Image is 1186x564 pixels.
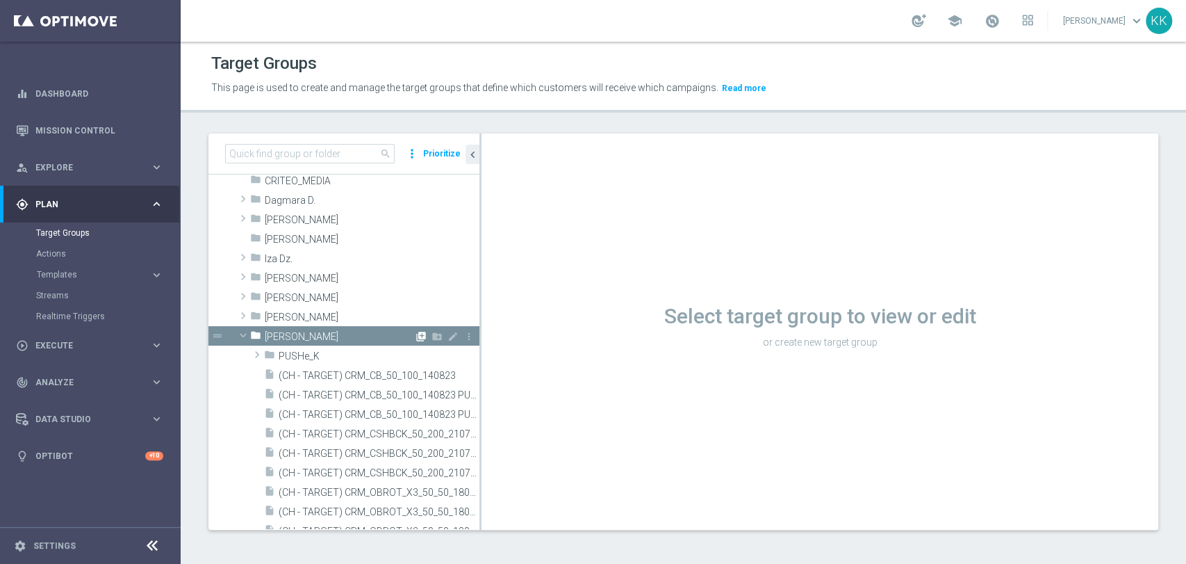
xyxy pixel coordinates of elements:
[431,331,443,342] i: Add Folder
[279,526,479,538] span: (CH - TARGET) CRM_OBROT_X3_50_50_180823 PUSH2
[14,540,26,552] i: settings
[15,377,164,388] div: track_changes Analyze keyboard_arrow_right
[265,234,479,245] span: El&#x17C;bieta S.
[264,485,275,501] i: insert_drive_file
[35,200,150,209] span: Plan
[250,213,261,229] i: folder
[16,161,150,174] div: Explore
[15,340,164,351] button: play_circle_outline Execute keyboard_arrow_right
[36,269,164,280] div: Templates keyboard_arrow_right
[33,542,76,550] a: Settings
[264,466,275,482] i: insert_drive_file
[264,427,275,443] i: insert_drive_file
[16,161,28,174] i: person_search
[463,331,475,342] i: more_vert
[265,331,414,343] span: Kasia K.
[36,243,179,264] div: Actions
[150,198,163,211] i: keyboard_arrow_right
[15,125,164,136] button: Mission Control
[36,290,145,301] a: Streams
[16,413,150,426] div: Data Studio
[211,54,317,74] h1: Target Groups
[35,163,150,172] span: Explore
[250,252,261,268] i: folder
[265,312,479,323] span: Kamil R.
[36,264,179,285] div: Templates
[150,412,163,426] i: keyboard_arrow_right
[265,292,479,304] span: Kamil N.
[466,148,479,161] i: chevron_left
[279,370,479,382] span: (CH - TARGET) CRM_CB_50_100_140823
[16,198,28,211] i: gps_fixed
[481,336,1158,348] p: or create new target group
[16,339,150,352] div: Execute
[16,88,28,100] i: equalizer
[1146,8,1172,34] div: KK
[16,112,163,149] div: Mission Control
[35,75,163,112] a: Dashboard
[265,175,479,187] span: CRITEO_MEDIA
[279,428,479,440] span: (CH - TARGET) CRM_CSHBCK_50_200_210723 (R)
[150,339,163,352] i: keyboard_arrow_right
[37,271,136,279] span: Templates
[250,174,261,190] i: folder
[421,145,463,163] button: Prioritize
[250,193,261,209] i: folder
[16,339,28,352] i: play_circle_outline
[36,227,145,239] a: Target Groups
[279,351,479,362] span: PUSHe_K
[279,448,479,460] span: (CH - TARGET) CRM_CSHBCK_50_200_210723 (R) PUSH1
[947,13,962,29] span: school
[16,75,163,112] div: Dashboard
[145,451,163,460] div: +10
[279,506,479,518] span: (CH - TARGET) CRM_OBROT_X3_50_50_180823 PUSH1
[211,82,718,93] span: This page is used to create and manage the target groups that define which customers will receive...
[36,306,179,327] div: Realtime Triggers
[264,505,275,521] i: insert_drive_file
[250,271,261,287] i: folder
[36,248,145,259] a: Actions
[36,311,145,322] a: Realtime Triggers
[1129,13,1144,29] span: keyboard_arrow_down
[16,450,28,462] i: lightbulb
[15,199,164,210] button: gps_fixed Plan keyboard_arrow_right
[150,268,163,282] i: keyboard_arrow_right
[16,376,28,389] i: track_changes
[150,161,163,174] i: keyboard_arrow_right
[447,331,459,342] i: Rename Folder
[35,415,150,424] span: Data Studio
[35,378,150,387] span: Analyze
[250,232,261,248] i: folder
[1062,10,1146,31] a: [PERSON_NAME]keyboard_arrow_down
[279,487,479,499] span: (CH - TARGET) CRM_OBROT_X3_50_50_180823
[264,388,275,404] i: insert_drive_file
[264,369,275,385] i: insert_drive_file
[265,273,479,284] span: Justyna B.
[15,451,164,462] button: lightbulb Optibot +10
[279,389,479,401] span: (CH - TARGET) CRM_CB_50_100_140823 PUSH1
[415,331,427,342] i: Add Target group
[36,223,179,243] div: Target Groups
[265,253,479,265] span: Iza Dz.
[37,271,150,279] div: Templates
[15,88,164,99] button: equalizer Dashboard
[35,341,150,350] span: Execute
[466,145,479,164] button: chevron_left
[225,144,395,163] input: Quick find group or folder
[16,437,163,474] div: Optibot
[380,148,391,159] span: search
[36,285,179,306] div: Streams
[250,310,261,326] i: folder
[279,409,479,421] span: (CH - TARGET) CRM_CB_50_100_140823 PUSH2
[264,524,275,540] i: insert_drive_file
[15,414,164,425] button: Data Studio keyboard_arrow_right
[279,467,479,479] span: (CH - TARGET) CRM_CSHBCK_50_200_210723 (R) PUSH2
[720,81,768,96] button: Read more
[16,198,150,211] div: Plan
[35,112,163,149] a: Mission Control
